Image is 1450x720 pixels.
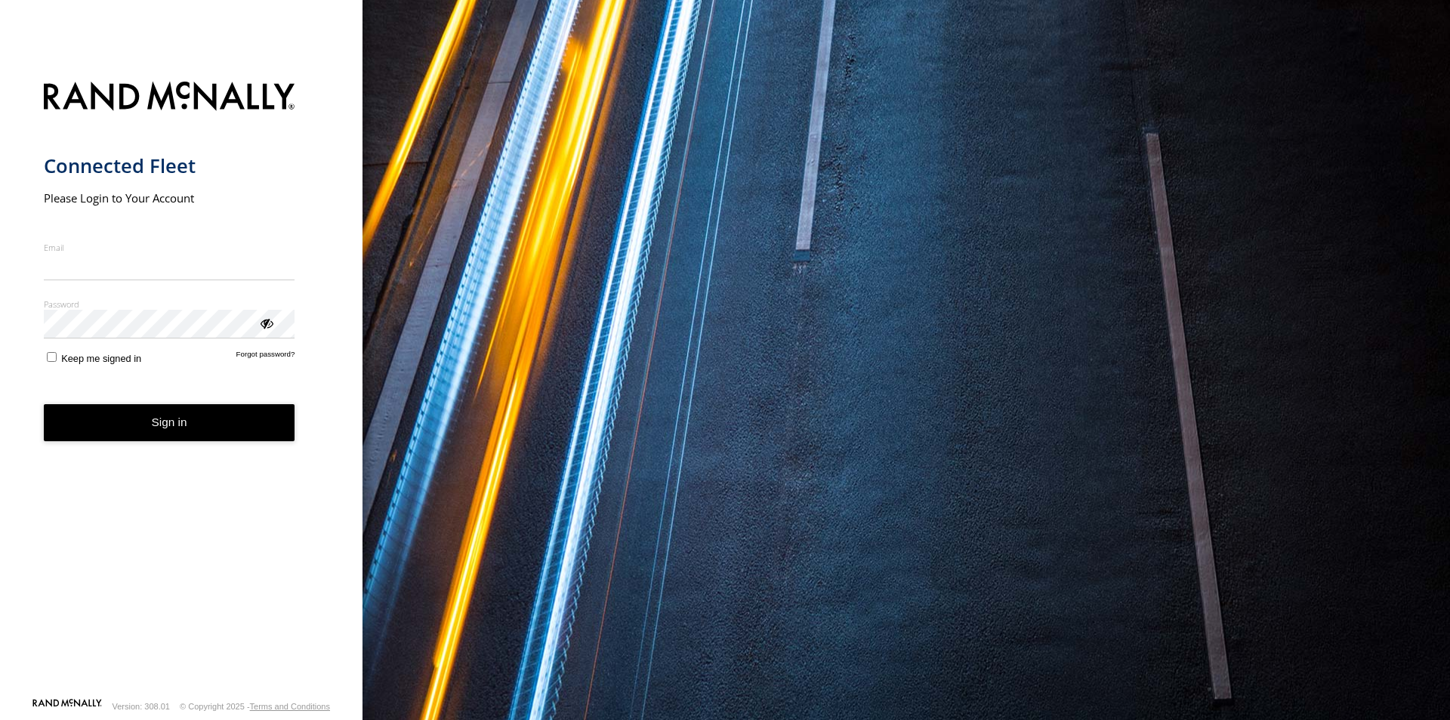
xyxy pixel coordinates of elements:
[236,350,295,364] a: Forgot password?
[44,153,295,178] h1: Connected Fleet
[250,702,330,711] a: Terms and Conditions
[47,352,57,362] input: Keep me signed in
[61,353,141,364] span: Keep me signed in
[44,79,295,117] img: Rand McNally
[44,298,295,310] label: Password
[44,242,295,253] label: Email
[44,404,295,441] button: Sign in
[258,315,273,330] div: ViewPassword
[44,190,295,205] h2: Please Login to Your Account
[180,702,330,711] div: © Copyright 2025 -
[32,699,102,714] a: Visit our Website
[44,73,319,697] form: main
[113,702,170,711] div: Version: 308.01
